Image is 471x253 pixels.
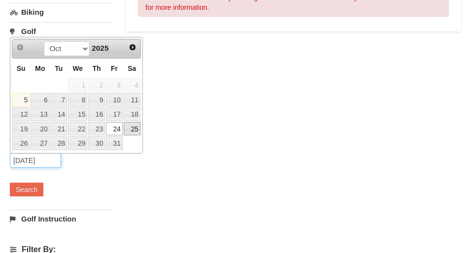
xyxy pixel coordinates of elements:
a: 12 [12,107,30,121]
a: 14 [51,107,67,121]
a: 31 [106,136,123,150]
span: Wednesday [72,64,83,72]
a: 17 [106,107,123,121]
span: Monday [35,64,45,72]
a: Prev [13,40,27,54]
a: 23 [88,122,105,136]
span: Prev [16,43,24,51]
span: 4 [124,78,140,92]
a: 22 [68,122,87,136]
a: 13 [31,107,49,121]
span: Sunday [17,64,26,72]
a: 30 [88,136,105,150]
span: 3 [106,78,123,92]
a: 5 [12,93,30,107]
a: 18 [124,107,140,121]
a: 15 [68,107,87,121]
span: 1 [68,78,87,92]
span: Thursday [93,64,101,72]
a: 7 [51,93,67,107]
a: 24 [106,122,123,136]
a: 25 [124,122,140,136]
a: 28 [51,136,67,150]
a: 29 [68,136,87,150]
a: Biking [10,3,113,21]
span: Friday [111,64,118,72]
span: 2 [88,78,105,92]
a: 11 [124,93,140,107]
a: Next [126,40,139,54]
span: Next [129,43,136,51]
a: 19 [12,122,30,136]
a: 10 [106,93,123,107]
a: 9 [88,93,105,107]
a: Golf Instruction [10,210,113,228]
a: Golf [10,22,113,40]
a: 27 [31,136,49,150]
a: 16 [88,107,105,121]
a: 20 [31,122,49,136]
a: 21 [51,122,67,136]
span: Saturday [128,64,136,72]
a: 8 [68,93,87,107]
a: 6 [31,93,49,107]
button: Search [10,183,43,196]
a: 26 [12,136,30,150]
span: 2025 [92,44,108,52]
span: Tuesday [55,64,63,72]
